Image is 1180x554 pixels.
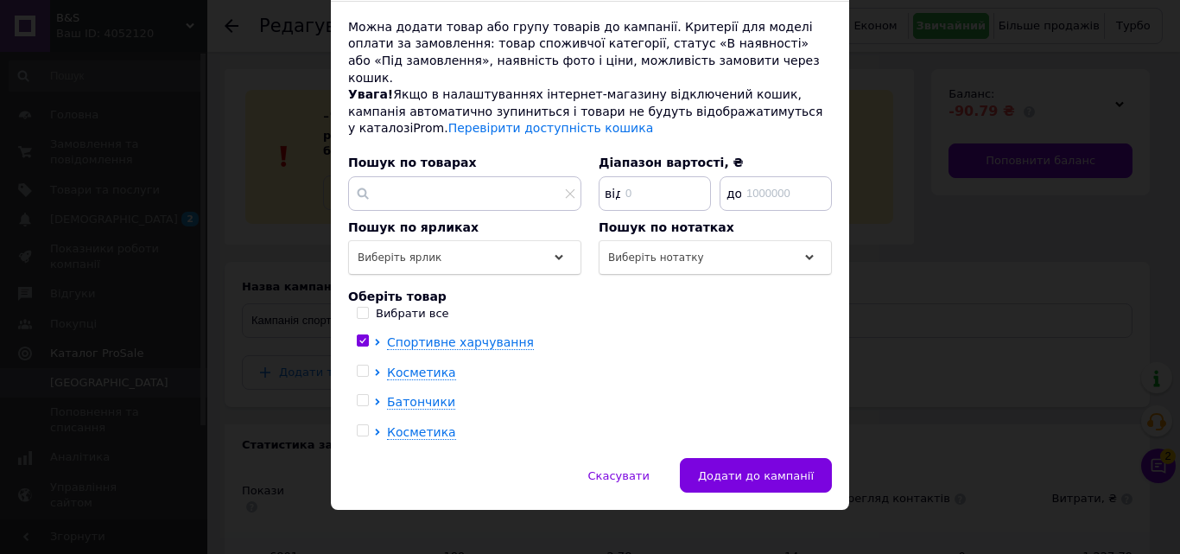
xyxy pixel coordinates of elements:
[720,176,832,211] input: 1000000
[387,335,534,349] span: Спортивне харчування
[600,185,622,202] span: від
[348,19,832,86] div: Можна додати товар або групу товарів до кампанії. Критерії для моделі оплати за замовлення: товар...
[599,176,711,211] input: 0
[680,458,832,493] button: Додати до кампанії
[599,156,744,169] span: Діапазон вартості, ₴
[608,252,704,264] span: Виберіть нотатку
[721,185,743,202] span: до
[348,156,476,169] span: Пошук по товарах
[448,121,654,135] a: Перевірити доступність кошика
[599,220,734,234] span: Пошук по нотатках
[376,306,449,322] div: Вибрати все
[570,458,668,493] button: Скасувати
[348,290,447,303] span: Оберіть товар
[387,366,456,379] span: Косметика
[348,220,479,234] span: Пошук по ярликах
[358,252,441,264] span: Виберіть ярлик
[387,395,455,409] span: Батончики
[348,87,393,101] span: Увага!
[348,86,832,137] div: Якщо в налаштуваннях інтернет-магазину відключений кошик, кампанія автоматично зупиниться і товар...
[698,469,814,482] span: Додати до кампанії
[588,469,650,482] span: Скасувати
[387,425,456,439] span: Косметика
